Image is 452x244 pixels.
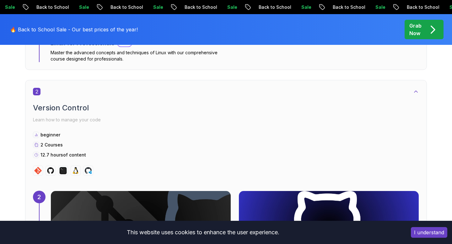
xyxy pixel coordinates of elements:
p: Grab Now [409,22,422,37]
p: Back to School [401,4,444,10]
img: linux logo [72,167,79,174]
div: This website uses cookies to enhance the user experience. [5,225,401,239]
button: Accept cookies [411,227,447,238]
span: 2 Courses [40,142,63,147]
p: Back to School [253,4,296,10]
img: terminal logo [59,167,67,174]
h2: Version Control [33,103,419,113]
p: Sale [296,4,316,10]
p: Back to School [31,4,73,10]
p: 12.7 hours of content [40,152,86,158]
img: github logo [47,167,54,174]
div: 2 [33,191,46,203]
p: 🔥 Back to School Sale - Our best prices of the year! [10,26,138,33]
p: Back to School [327,4,370,10]
p: Sale [222,4,242,10]
p: Sale [148,4,168,10]
p: Sale [73,4,94,10]
img: git logo [34,167,42,174]
p: Master the advanced concepts and techniques of Linux with our comprehensive course designed for p... [51,50,231,62]
p: Sale [370,4,390,10]
span: 2 [33,88,40,95]
p: beginner [40,132,60,138]
p: Back to School [105,4,148,10]
p: Learn how to manage your code [33,115,419,124]
p: Back to School [179,4,222,10]
img: codespaces logo [84,167,92,174]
